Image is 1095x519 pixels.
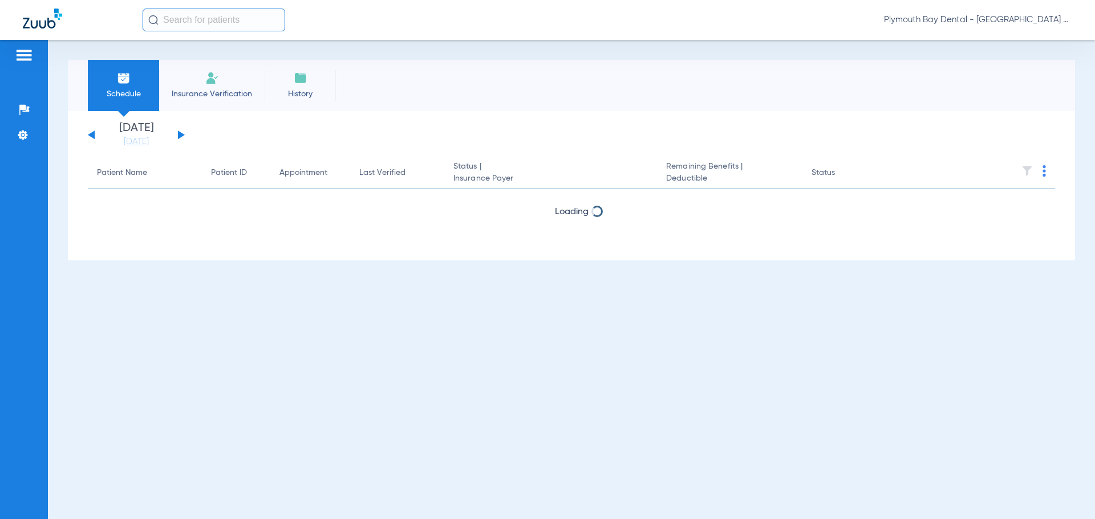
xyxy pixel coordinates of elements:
[148,15,159,25] img: Search Icon
[294,71,307,85] img: History
[273,88,327,100] span: History
[555,238,589,247] span: Loading
[23,9,62,28] img: Zuub Logo
[15,48,33,62] img: hamburger-icon
[802,157,879,189] th: Status
[555,207,589,216] span: Loading
[657,157,802,189] th: Remaining Benefits |
[211,167,261,179] div: Patient ID
[96,88,151,100] span: Schedule
[453,173,648,185] span: Insurance Payer
[168,88,256,100] span: Insurance Verification
[97,167,147,179] div: Patient Name
[884,14,1072,26] span: Plymouth Bay Dental - [GEOGRAPHIC_DATA] Dental
[359,167,435,179] div: Last Verified
[279,167,327,179] div: Appointment
[117,71,131,85] img: Schedule
[211,167,247,179] div: Patient ID
[1021,165,1033,177] img: filter.svg
[97,167,193,179] div: Patient Name
[102,122,171,148] li: [DATE]
[666,173,793,185] span: Deductible
[279,167,341,179] div: Appointment
[1043,165,1046,177] img: group-dot-blue.svg
[359,167,405,179] div: Last Verified
[102,136,171,148] a: [DATE]
[444,157,657,189] th: Status |
[205,71,219,85] img: Manual Insurance Verification
[143,9,285,31] input: Search for patients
